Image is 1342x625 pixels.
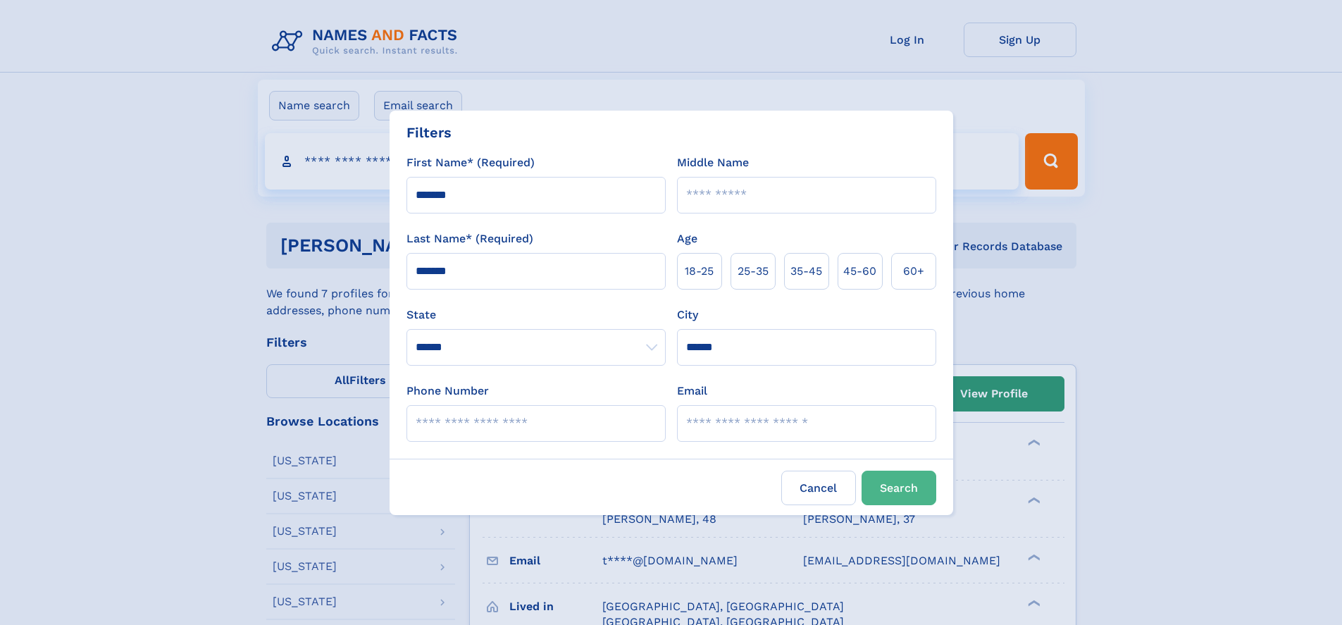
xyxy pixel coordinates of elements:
span: 25‑35 [738,263,769,280]
label: Cancel [781,471,856,505]
label: Phone Number [406,383,489,400]
label: City [677,307,698,323]
span: 18‑25 [685,263,714,280]
div: Filters [406,122,452,143]
span: 35‑45 [790,263,822,280]
label: State [406,307,666,323]
span: 60+ [903,263,924,280]
label: First Name* (Required) [406,154,535,171]
label: Middle Name [677,154,749,171]
button: Search [862,471,936,505]
label: Age [677,230,697,247]
span: 45‑60 [843,263,876,280]
label: Email [677,383,707,400]
label: Last Name* (Required) [406,230,533,247]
